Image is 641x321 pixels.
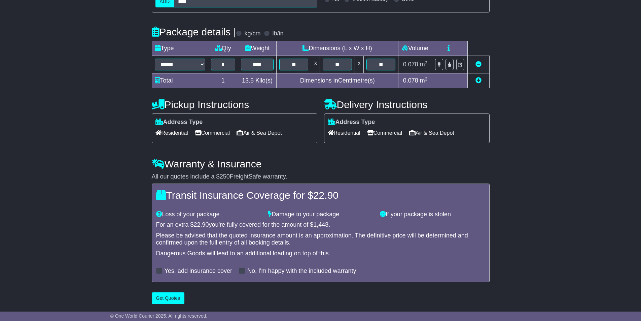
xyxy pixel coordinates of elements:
[403,77,418,84] span: 0.078
[165,267,232,275] label: Yes, add insurance cover
[247,267,356,275] label: No, I'm happy with the included warranty
[220,173,230,180] span: 250
[152,292,185,304] button: Get Quotes
[403,61,418,68] span: 0.078
[156,250,485,257] div: Dangerous Goods will lead to an additional loading on top of this.
[238,73,276,88] td: Kilo(s)
[208,41,238,56] td: Qty
[152,73,208,88] td: Total
[377,211,489,218] div: If your package is stolen
[155,119,203,126] label: Address Type
[311,56,320,73] td: x
[328,128,360,138] span: Residential
[420,77,428,84] span: m
[156,232,485,247] div: Please be advised that the quoted insurance amount is an approximation. The definitive price will...
[152,99,317,110] h4: Pickup Instructions
[156,190,485,201] h4: Transit Insurance Coverage for $
[155,128,188,138] span: Residential
[152,41,208,56] td: Type
[409,128,454,138] span: Air & Sea Depot
[153,211,265,218] div: Loss of your package
[156,221,485,229] div: For an extra $ you're fully covered for the amount of $ .
[237,128,282,138] span: Air & Sea Depot
[475,77,482,84] a: Add new item
[425,60,428,65] sup: 3
[398,41,432,56] td: Volume
[313,221,328,228] span: 1,448
[110,313,208,319] span: © One World Courier 2025. All rights reserved.
[367,128,402,138] span: Commercial
[208,73,238,88] td: 1
[152,26,236,37] h4: Package details |
[244,30,260,37] label: kg/cm
[195,128,230,138] span: Commercial
[272,30,283,37] label: lb/in
[276,73,398,88] td: Dimensions in Centimetre(s)
[242,77,254,84] span: 13.5
[313,190,339,201] span: 22.90
[475,61,482,68] a: Remove this item
[276,41,398,56] td: Dimensions (L x W x H)
[152,158,490,169] h4: Warranty & Insurance
[328,119,375,126] label: Address Type
[324,99,490,110] h4: Delivery Instructions
[152,173,490,181] div: All our quotes include a $ FreightSafe warranty.
[420,61,428,68] span: m
[425,76,428,82] sup: 3
[238,41,276,56] td: Weight
[355,56,363,73] td: x
[264,211,377,218] div: Damage to your package
[194,221,209,228] span: 22.90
